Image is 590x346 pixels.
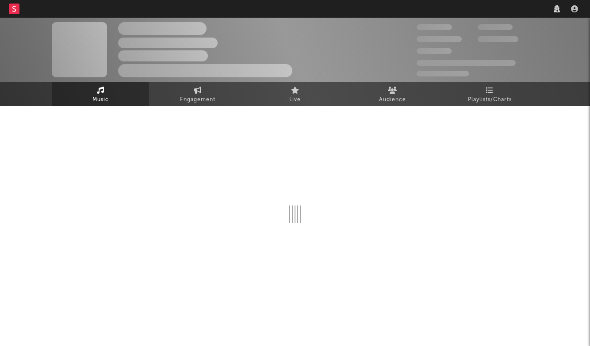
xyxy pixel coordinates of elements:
a: Live [246,82,344,106]
span: Audience [379,95,406,105]
a: Audience [344,82,441,106]
span: Live [289,95,301,105]
span: Jump Score: 85.0 [417,71,469,76]
a: Music [52,82,149,106]
span: 100,000 [417,48,452,54]
span: 1,000,000 [478,36,518,42]
span: 50,000,000 Monthly Listeners [417,60,516,66]
span: 50,000,000 [417,36,462,42]
span: Engagement [180,95,215,105]
span: 100,000 [478,24,513,30]
span: Playlists/Charts [468,95,512,105]
a: Playlists/Charts [441,82,538,106]
span: 300,000 [417,24,452,30]
a: Engagement [149,82,246,106]
span: Music [92,95,109,105]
